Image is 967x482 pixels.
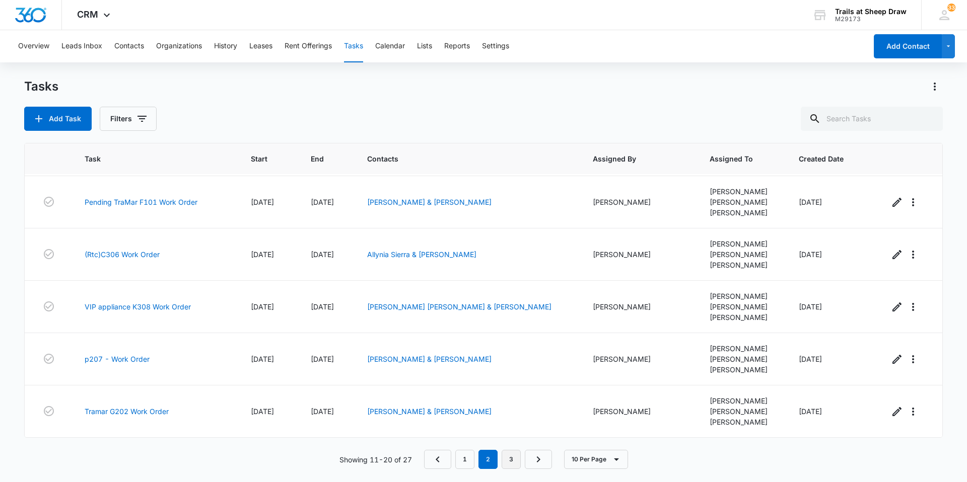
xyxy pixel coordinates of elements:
[710,312,774,323] div: [PERSON_NAME]
[156,30,202,62] button: Organizations
[947,4,955,12] div: notifications count
[835,8,907,16] div: account name
[251,407,274,416] span: [DATE]
[417,30,432,62] button: Lists
[367,198,492,206] a: [PERSON_NAME] & [PERSON_NAME]
[61,30,102,62] button: Leads Inbox
[710,260,774,270] div: [PERSON_NAME]
[710,238,774,249] div: [PERSON_NAME]
[311,302,334,311] span: [DATE]
[249,30,272,62] button: Leases
[799,355,822,363] span: [DATE]
[311,355,334,363] span: [DATE]
[311,153,328,164] span: End
[593,153,671,164] span: Assigned By
[502,450,521,469] a: Page 3
[367,250,476,259] a: Allynia Sierra & [PERSON_NAME]
[710,207,774,218] div: [PERSON_NAME]
[85,354,150,364] a: p207 - Work Order
[444,30,470,62] button: Reports
[710,364,774,375] div: [PERSON_NAME]
[339,454,412,465] p: Showing 11-20 of 27
[525,450,552,469] a: Next Page
[710,395,774,406] div: [PERSON_NAME]
[478,450,498,469] em: 2
[85,153,212,164] span: Task
[114,30,144,62] button: Contacts
[24,107,92,131] button: Add Task
[710,343,774,354] div: [PERSON_NAME]
[799,198,822,206] span: [DATE]
[251,355,274,363] span: [DATE]
[375,30,405,62] button: Calendar
[85,301,191,312] a: VIP appliance K308 Work Order
[710,354,774,364] div: [PERSON_NAME]
[564,450,628,469] button: 10 Per Page
[18,30,49,62] button: Overview
[799,153,851,164] span: Created Date
[710,153,759,164] span: Assigned To
[593,301,686,312] div: [PERSON_NAME]
[593,197,686,207] div: [PERSON_NAME]
[367,153,554,164] span: Contacts
[367,302,551,311] a: [PERSON_NAME] [PERSON_NAME] & [PERSON_NAME]
[593,354,686,364] div: [PERSON_NAME]
[367,355,492,363] a: [PERSON_NAME] & [PERSON_NAME]
[367,407,492,416] a: [PERSON_NAME] & [PERSON_NAME]
[874,34,942,58] button: Add Contact
[251,302,274,311] span: [DATE]
[947,4,955,12] span: 33
[799,407,822,416] span: [DATE]
[424,450,451,469] a: Previous Page
[344,30,363,62] button: Tasks
[835,16,907,23] div: account id
[24,79,58,94] h1: Tasks
[311,198,334,206] span: [DATE]
[710,249,774,260] div: [PERSON_NAME]
[251,250,274,259] span: [DATE]
[424,450,552,469] nav: Pagination
[85,406,169,417] a: Tramar G202 Work Order
[593,249,686,260] div: [PERSON_NAME]
[799,250,822,259] span: [DATE]
[251,198,274,206] span: [DATE]
[455,450,474,469] a: Page 1
[85,197,197,207] a: Pending TraMar F101 Work Order
[285,30,332,62] button: Rent Offerings
[311,250,334,259] span: [DATE]
[927,78,943,95] button: Actions
[710,197,774,207] div: [PERSON_NAME]
[801,107,943,131] input: Search Tasks
[710,406,774,417] div: [PERSON_NAME]
[100,107,157,131] button: Filters
[593,406,686,417] div: [PERSON_NAME]
[710,291,774,301] div: [PERSON_NAME]
[251,153,272,164] span: Start
[214,30,237,62] button: History
[799,302,822,311] span: [DATE]
[710,186,774,197] div: [PERSON_NAME]
[710,417,774,427] div: [PERSON_NAME]
[77,9,98,20] span: CRM
[85,249,160,260] a: (Rtc)C306 Work Order
[482,30,509,62] button: Settings
[311,407,334,416] span: [DATE]
[710,301,774,312] div: [PERSON_NAME]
